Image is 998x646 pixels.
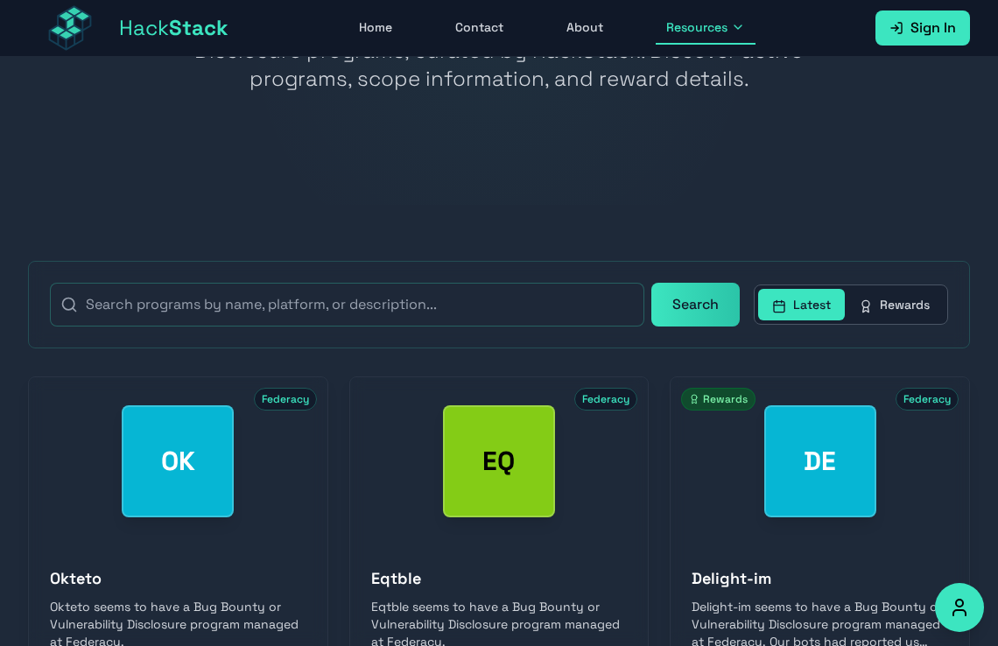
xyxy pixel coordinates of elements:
[910,18,956,39] span: Sign In
[764,405,876,517] div: Delight-im
[845,289,944,320] button: Rewards
[651,283,740,327] button: Search
[50,283,644,327] input: Search programs by name, platform, or description...
[681,388,756,411] span: Rewards
[348,11,403,45] a: Home
[758,289,845,320] button: Latest
[656,11,756,45] button: Resources
[254,388,317,411] span: Federacy
[443,405,555,517] div: Eqtble
[50,566,306,591] h3: Okteto
[896,388,959,411] span: Federacy
[666,18,727,36] span: Resources
[371,566,628,591] h3: Eqtble
[935,583,984,632] button: Accessibility Options
[556,11,614,45] a: About
[119,14,228,42] span: Hack
[692,566,948,591] h3: Delight-im
[445,11,514,45] a: Contact
[169,14,228,41] span: Stack
[875,11,970,46] a: Sign In
[574,388,637,411] span: Federacy
[122,405,234,517] div: Okteto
